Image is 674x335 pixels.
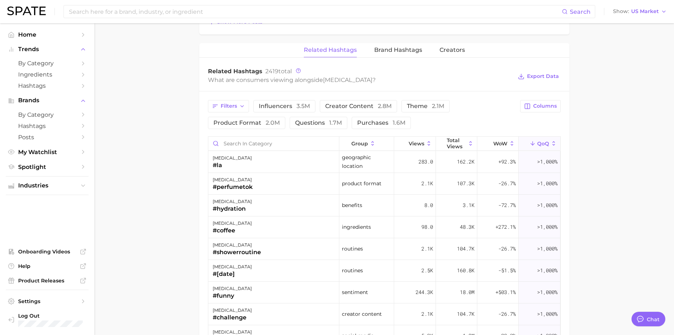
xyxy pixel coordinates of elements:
[213,291,252,300] div: #funny
[18,182,76,189] span: Industries
[265,68,292,75] span: total
[304,47,357,53] span: Related Hashtags
[213,313,252,322] div: #challenge
[447,137,466,149] span: Total Views
[457,310,474,318] span: 104.7k
[6,29,89,40] a: Home
[329,119,342,126] span: 1.7m
[516,71,560,82] button: Export Data
[631,9,659,13] span: US Market
[6,95,89,106] button: Brands
[421,310,433,318] span: 2.1k
[213,262,252,271] div: [MEDICAL_DATA]
[18,313,94,319] span: Log Out
[213,284,252,293] div: [MEDICAL_DATA]
[432,103,444,109] span: 2.1m
[498,179,516,188] span: -26.7%
[342,266,363,275] span: routines
[457,266,474,275] span: 160.8k
[208,100,249,112] button: Filters
[457,179,474,188] span: 107.3k
[537,202,557,208] span: >1,000%
[6,146,89,158] a: My Watchlist
[18,97,76,104] span: Brands
[421,179,433,188] span: 2.1k
[440,47,465,53] span: Creators
[18,111,76,118] span: by Category
[342,288,368,297] span: sentiment
[6,109,89,120] a: by Category
[416,288,433,297] span: 244.3k
[265,68,278,75] span: 2419
[342,201,362,210] span: benefits
[421,266,433,275] span: 2.5k
[498,244,516,253] span: -26.7%
[213,204,252,213] div: #hydration
[208,282,560,303] button: [MEDICAL_DATA]#funnysentiment244.3k18.0m+503.1%>1,000%
[221,103,237,109] span: Filters
[520,100,560,112] button: Columns
[460,288,474,297] span: 18.0m
[537,267,557,274] span: >1,000%
[537,223,557,230] span: >1,000%
[6,161,89,173] a: Spotlight
[457,157,474,166] span: 162.2k
[18,82,76,89] span: Hashtags
[570,8,591,15] span: Search
[325,103,392,109] span: creator content
[495,288,516,297] span: +503.1%
[213,306,252,315] div: [MEDICAL_DATA]
[6,132,89,143] a: Posts
[533,103,557,109] span: Columns
[342,310,382,318] span: creator content
[6,58,89,69] a: by Category
[394,137,436,151] button: Views
[208,137,339,150] input: Search in category
[208,173,560,195] button: [MEDICAL_DATA]#perfumetokproduct format2.1k107.3k-26.7%>1,000%
[18,298,76,305] span: Settings
[295,120,342,126] span: questions
[457,244,474,253] span: 104.7k
[527,73,559,79] span: Export Data
[213,154,252,162] div: [MEDICAL_DATA]
[213,197,252,206] div: [MEDICAL_DATA]
[18,277,76,284] span: Product Releases
[7,7,46,15] img: SPATE
[460,223,474,231] span: 48.3k
[6,69,89,80] a: Ingredients
[495,223,516,231] span: +272.1%
[213,183,253,191] div: #perfumetok
[6,296,89,307] a: Settings
[18,123,76,129] span: Hashtags
[18,248,76,255] span: Onboarding Videos
[208,238,560,260] button: [MEDICAL_DATA]#showerroutineroutines2.1k104.7k-26.7%>1,000%
[213,120,280,126] span: product format
[342,179,381,188] span: product format
[6,246,89,257] a: Onboarding Videos
[213,161,252,170] div: #la
[421,244,433,253] span: 2.1k
[537,289,557,295] span: >1,000%
[6,261,89,272] a: Help
[418,157,433,166] span: 283.0
[613,9,629,13] span: Show
[208,260,560,282] button: [MEDICAL_DATA]#[DATE]routines2.5k160.8k-51.5%>1,000%
[407,103,444,109] span: theme
[357,120,405,126] span: purchases
[374,47,422,53] span: Brand Hashtags
[409,141,424,146] span: Views
[297,103,310,109] span: 3.5m
[323,76,372,83] span: [MEDICAL_DATA]
[498,201,516,210] span: -72.7%
[18,149,76,156] span: My Watchlist
[537,310,557,317] span: >1,000%
[342,244,363,253] span: routines
[18,71,76,78] span: Ingredients
[421,223,433,231] span: 98.0
[208,68,262,75] span: Related Hashtags
[18,46,76,53] span: Trends
[424,201,433,210] span: 8.0
[18,60,76,67] span: by Category
[6,44,89,55] button: Trends
[351,141,368,146] span: group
